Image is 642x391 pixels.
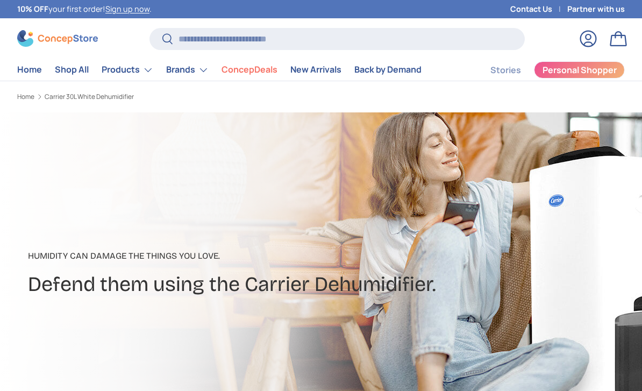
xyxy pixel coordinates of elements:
a: Home [17,94,34,100]
nav: Secondary [465,59,625,81]
a: New Arrivals [290,59,341,80]
img: ConcepStore [17,30,98,47]
summary: Products [95,59,160,81]
nav: Primary [17,59,422,81]
a: Brands [166,59,209,81]
a: Stories [490,60,521,81]
span: Personal Shopper [543,66,617,74]
p: Humidity can damage the things you love. [28,250,436,262]
summary: Brands [160,59,215,81]
a: Carrier 30L White Dehumidifier [45,94,134,100]
a: Partner with us [567,3,625,15]
h2: Defend them using the Carrier Dehumidifier. [28,271,436,298]
a: Products [102,59,153,81]
a: Home [17,59,42,80]
a: ConcepDeals [222,59,277,80]
p: your first order! . [17,3,152,15]
a: Back by Demand [354,59,422,80]
a: Shop All [55,59,89,80]
strong: 10% OFF [17,4,48,14]
nav: Breadcrumbs [17,92,339,102]
a: Sign up now [105,4,149,14]
a: Personal Shopper [534,61,625,79]
a: Contact Us [510,3,567,15]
